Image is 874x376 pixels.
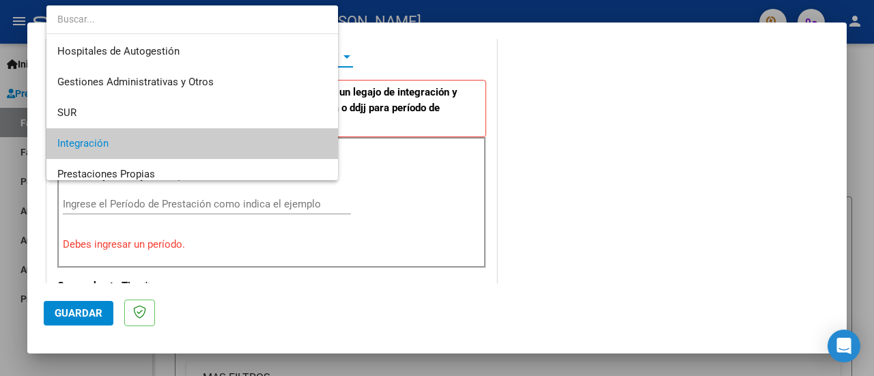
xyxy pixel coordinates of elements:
[57,168,155,180] span: Prestaciones Propias
[57,76,214,88] span: Gestiones Administrativas y Otros
[57,106,76,119] span: SUR
[828,330,860,362] div: Open Intercom Messenger
[46,5,339,33] input: dropdown search
[57,137,109,149] span: Integración
[57,45,180,57] span: Hospitales de Autogestión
